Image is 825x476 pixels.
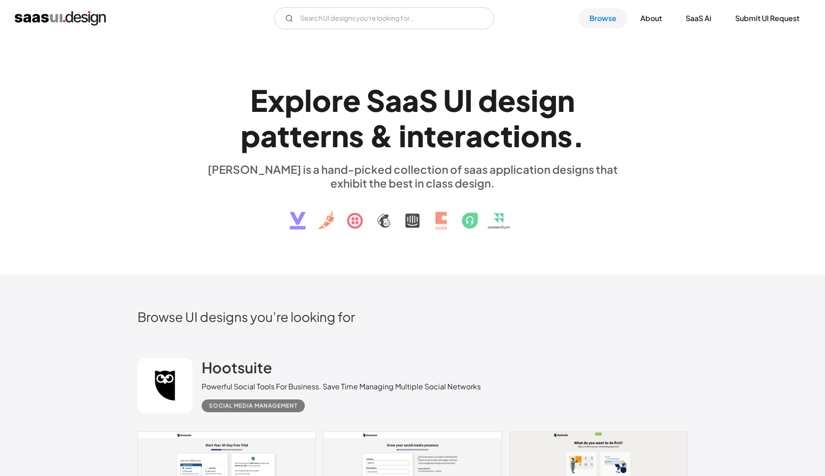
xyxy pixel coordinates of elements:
div: I [464,83,473,118]
div: s [557,118,572,153]
div: r [454,118,466,153]
h1: Explore SaaS UI design patterns & interactions. [202,83,623,153]
div: Powerful Social Tools For Business. Save Time Managing Multiple Social Networks [202,381,481,392]
div: r [320,118,331,153]
a: home [15,11,106,26]
div: o [521,118,540,153]
div: e [498,83,516,118]
div: U [443,83,464,118]
div: i [531,83,539,118]
div: & [369,118,393,153]
div: t [500,118,513,153]
div: E [250,83,268,118]
div: a [385,83,402,118]
div: n [540,118,557,153]
div: a [466,118,483,153]
div: Social Media Management [209,400,297,411]
h2: Hootsuite [202,358,272,376]
div: a [402,83,419,118]
form: Email Form [274,7,494,29]
div: p [241,118,260,153]
div: d [478,83,498,118]
div: c [483,118,500,153]
div: n [331,118,349,153]
a: SaaS Ai [675,8,722,28]
div: n [407,118,424,153]
div: [PERSON_NAME] is a hand-picked collection of saas application designs that exhibit the best in cl... [202,162,623,190]
h2: Browse UI designs you’re looking for [137,309,687,325]
div: o [312,83,331,118]
div: s [349,118,364,153]
div: S [366,83,385,118]
a: Browse [578,8,627,28]
div: e [302,118,320,153]
a: About [629,8,673,28]
div: t [290,118,302,153]
div: x [268,83,285,118]
div: S [419,83,438,118]
div: i [399,118,407,153]
div: s [516,83,531,118]
div: a [260,118,277,153]
div: e [436,118,454,153]
div: . [572,118,584,153]
a: Hootsuite [202,358,272,381]
div: r [331,83,343,118]
div: n [557,83,575,118]
img: text, icon, saas logo [274,190,551,238]
div: g [539,83,557,118]
div: p [285,83,304,118]
a: Submit UI Request [724,8,810,28]
div: t [277,118,290,153]
div: t [424,118,436,153]
input: Search UI designs you're looking for... [274,7,494,29]
div: l [304,83,312,118]
div: i [513,118,521,153]
div: e [343,83,361,118]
